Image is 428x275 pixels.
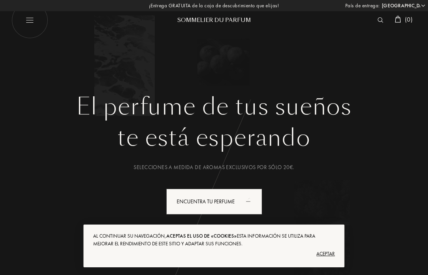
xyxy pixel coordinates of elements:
div: Sommelier du Parfum [168,16,260,24]
a: Encuentra tu perfumeanimation [160,189,268,215]
div: animation [243,193,259,209]
span: País de entrega: [345,2,380,10]
div: Encuentra tu perfume [166,189,262,215]
img: cart_white.svg [395,16,401,23]
div: Al continuar su navegación, Esta información se utiliza para mejorar el rendimiento de este sitio... [93,232,335,248]
img: burger_white.png [12,2,48,39]
h1: El perfume de tus sueños [17,93,411,121]
div: Selecciones a medida de aromas exclusivos por sólo 20€. [17,163,411,171]
span: aceptas el uso de «cookies» [166,233,237,239]
img: search_icn_white.svg [378,17,383,23]
div: Aceptar [93,248,335,260]
span: ( 0 ) [405,15,413,23]
div: te está esperando [17,121,411,155]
